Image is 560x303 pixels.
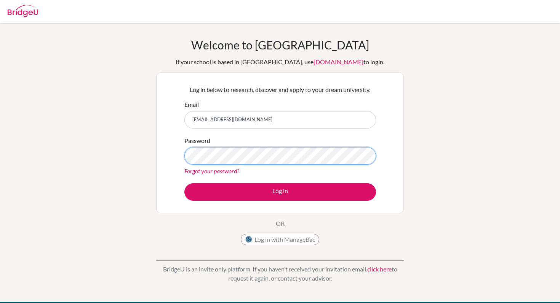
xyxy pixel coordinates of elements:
[176,57,384,67] div: If your school is based in [GEOGRAPHIC_DATA], use to login.
[314,58,363,65] a: [DOMAIN_NAME]
[184,100,199,109] label: Email
[8,5,38,17] img: Bridge-U
[191,38,369,52] h1: Welcome to [GEOGRAPHIC_DATA]
[184,167,239,175] a: Forgot your password?
[184,136,210,145] label: Password
[184,85,376,94] p: Log in below to research, discover and apply to your dream university.
[241,234,319,245] button: Log in with ManageBac
[276,219,285,228] p: OR
[184,183,376,201] button: Log in
[156,265,404,283] p: BridgeU is an invite only platform. If you haven’t received your invitation email, to request it ...
[367,265,392,273] a: click here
